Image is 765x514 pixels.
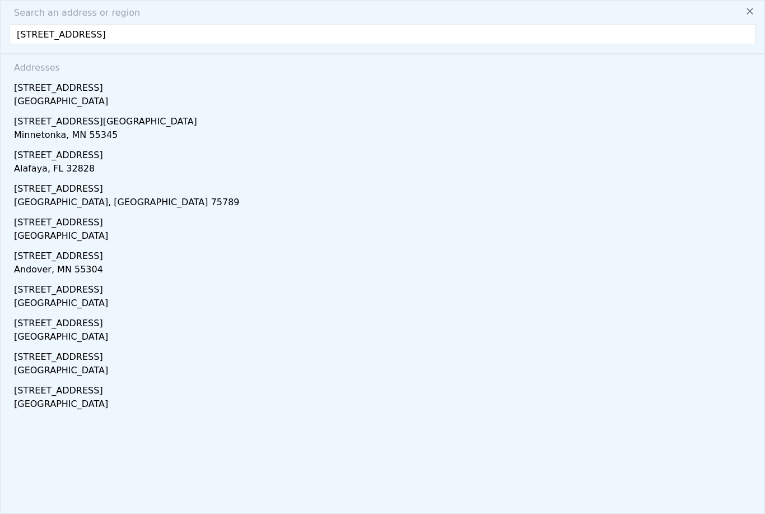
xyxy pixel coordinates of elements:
[5,6,140,20] span: Search an address or region
[14,364,755,379] div: [GEOGRAPHIC_DATA]
[14,77,755,95] div: [STREET_ADDRESS]
[14,162,755,178] div: Alafaya, FL 32828
[10,54,755,77] div: Addresses
[14,312,755,330] div: [STREET_ADDRESS]
[14,178,755,196] div: [STREET_ADDRESS]
[14,144,755,162] div: [STREET_ADDRESS]
[14,346,755,364] div: [STREET_ADDRESS]
[14,263,755,279] div: Andover, MN 55304
[14,211,755,229] div: [STREET_ADDRESS]
[14,128,755,144] div: Minnetonka, MN 55345
[14,297,755,312] div: [GEOGRAPHIC_DATA]
[14,95,755,110] div: [GEOGRAPHIC_DATA]
[14,330,755,346] div: [GEOGRAPHIC_DATA]
[14,245,755,263] div: [STREET_ADDRESS]
[14,196,755,211] div: [GEOGRAPHIC_DATA], [GEOGRAPHIC_DATA] 75789
[14,229,755,245] div: [GEOGRAPHIC_DATA]
[14,279,755,297] div: [STREET_ADDRESS]
[14,110,755,128] div: [STREET_ADDRESS][GEOGRAPHIC_DATA]
[14,379,755,397] div: [STREET_ADDRESS]
[14,397,755,413] div: [GEOGRAPHIC_DATA]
